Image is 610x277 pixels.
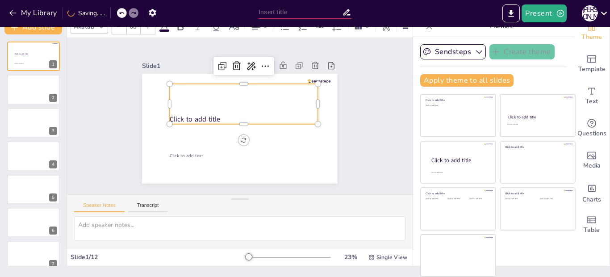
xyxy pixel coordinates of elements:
span: Table [584,225,600,235]
div: 7 [7,241,60,270]
button: Add slide [4,20,62,34]
div: Add charts and graphs [574,176,610,209]
button: Export to PowerPoint [502,4,520,22]
div: Akatab [72,21,96,33]
div: Change the overall theme [574,16,610,48]
div: А [PERSON_NAME] [582,5,598,21]
div: Slide 1 / 12 [71,253,245,261]
div: 5 [49,193,57,201]
span: Questions [577,129,606,138]
input: Insert title [259,6,342,19]
span: Click to add text [505,198,518,200]
span: Theme [581,32,602,42]
button: Transcript [128,202,168,212]
div: 2 [7,75,60,104]
button: Apply theme to all slides [420,74,514,87]
button: Present [522,4,566,22]
span: Click to add text [426,198,439,200]
div: 4 [7,141,60,171]
div: 1 [7,42,60,71]
span: Click to add title [426,99,445,102]
span: Click to add title [505,192,524,196]
button: Speaker Notes [74,202,125,212]
span: Click to add text [469,198,482,200]
span: Click to add text [15,63,24,65]
button: Create theme [489,44,555,59]
div: 4 [49,160,57,168]
div: 7 [49,260,57,268]
span: Text [585,97,598,106]
span: Click to add text [507,123,518,126]
span: Media [583,161,601,171]
button: My Library [7,6,61,20]
span: Click to add title [508,114,536,120]
span: Click to add text [426,105,439,107]
div: 5 [7,175,60,204]
div: 3 [49,127,57,135]
button: А [PERSON_NAME] [582,4,598,22]
div: Saving...... [67,9,105,17]
span: Click to add title [426,192,445,196]
span: Click to add title [170,114,220,124]
span: Template [578,64,606,74]
div: Add images, graphics, shapes or video [574,144,610,176]
span: Click to add body [431,171,443,173]
div: Border settings [401,20,410,34]
div: 6 [7,208,60,237]
div: 23 % [340,253,361,261]
span: Click to add title [505,145,524,149]
div: Text effects [380,20,393,34]
span: Click to add text [170,153,203,159]
div: Get real-time input from your audience [574,112,610,144]
div: Add ready made slides [574,48,610,80]
div: 3 [7,108,60,138]
span: Click to add text [540,198,553,200]
span: Charts [582,195,601,205]
div: Add a table [574,209,610,241]
div: Add text boxes [574,80,610,112]
div: 1 [49,60,57,68]
div: 2 [49,94,57,102]
span: Single View [376,254,407,261]
span: Click to add text [447,198,460,200]
span: Click to add title [15,53,29,55]
button: Sendsteps [420,44,486,59]
div: Column Count [352,20,372,34]
div: 6 [49,227,57,235]
span: Click to add title [431,157,471,164]
div: Slide 1 [142,62,241,70]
